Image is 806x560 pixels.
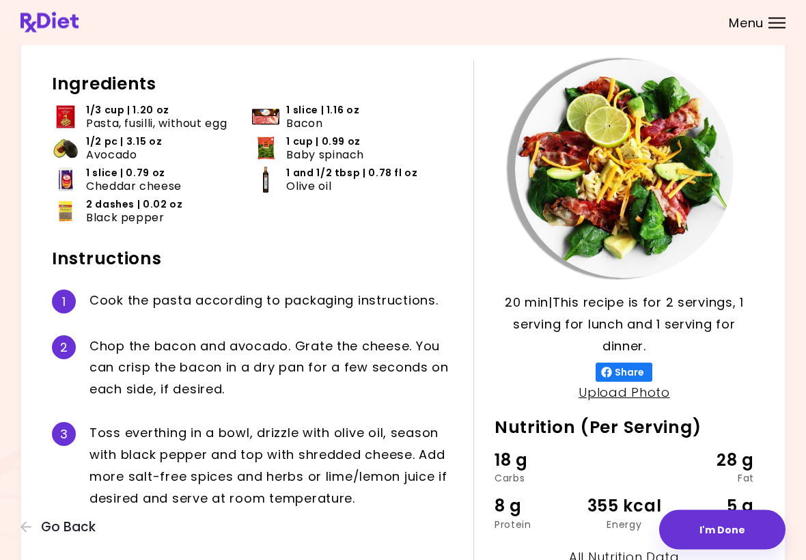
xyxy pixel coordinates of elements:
[286,136,361,149] span: 1 cup | 0.99 oz
[52,249,453,270] h2: Instructions
[667,494,754,520] div: 5 g
[89,423,453,509] div: T o s s e v e r t h i n g i n a b o w l , d r i z z l e w i t h o l i v e o i l , s e a s o n w i...
[495,494,581,520] div: 8 g
[52,290,76,314] div: 1
[495,474,581,484] div: Carbs
[495,448,581,474] div: 18 g
[86,199,183,212] span: 2 dashes | 0.02 oz
[86,180,182,193] span: Cheddar cheese
[286,180,331,193] span: Olive oil
[86,167,165,180] span: 1 slice | 0.79 oz
[286,117,322,130] span: Bacon
[581,520,668,530] div: Energy
[596,363,652,382] button: Share
[41,520,96,535] span: Go Back
[20,520,102,535] button: Go Back
[20,12,79,33] img: RxDiet
[86,149,137,162] span: Avocado
[581,494,668,520] div: 355 kcal
[286,104,359,117] span: 1 slice | 1.16 oz
[89,336,453,402] div: C h o p t h e b a c o n a n d a v o c a d o . G r a t e t h e c h e e s e . Y o u c a n c r i s p...
[52,74,453,96] h2: Ingredients
[86,136,162,149] span: 1/2 pc | 3.15 oz
[729,17,764,29] span: Menu
[86,212,165,225] span: Black pepper
[667,474,754,484] div: Fat
[579,384,670,402] a: Upload Photo
[52,336,76,360] div: 2
[286,149,364,162] span: Baby spinach
[286,167,417,180] span: 1 and 1/2 tbsp | 0.78 fl oz
[89,290,453,314] div: C o o k t h e p a s t a a c c o r d i n g t o p a c k a g i n g i n s t r u c t i o n s .
[659,510,786,550] button: I'm Done
[667,448,754,474] div: 28 g
[495,292,754,358] p: 20 min | This recipe is for 2 servings, 1 serving for lunch and 1 serving for dinner.
[86,117,227,130] span: Pasta, fusilli, without egg
[495,520,581,530] div: Protein
[86,104,169,117] span: 1/3 cup | 1.20 oz
[52,423,76,447] div: 3
[495,417,754,439] h2: Nutrition (Per Serving)
[612,367,647,378] span: Share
